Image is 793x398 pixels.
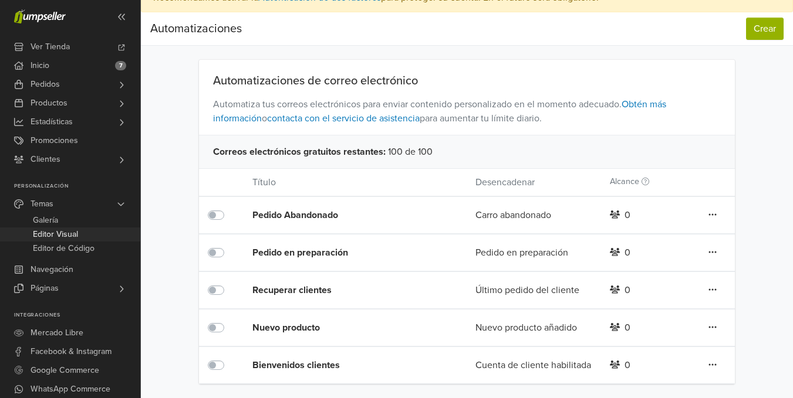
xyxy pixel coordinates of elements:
[31,56,49,75] span: Inicio
[31,75,60,94] span: Pedidos
[467,321,600,335] div: Nuevo producto añadido
[467,175,600,189] div: Desencadenar
[467,358,600,372] div: Cuenta de cliente habilitada
[625,321,630,335] div: 0
[625,283,630,297] div: 0
[213,145,386,159] span: Correos electrónicos gratuitos restantes :
[467,283,600,297] div: Último pedido del cliente
[33,241,95,256] span: Editor de Código
[252,283,431,297] div: Recuperar clientes
[267,113,420,124] a: contacta con el servicio de asistencia
[625,208,630,222] div: 0
[252,321,431,335] div: Nuevo producto
[31,279,59,298] span: Páginas
[252,358,431,372] div: Bienvenidos clientes
[199,88,735,135] span: Automatiza tus correos electrónicos para enviar contenido personalizado en el momento adecuado. o...
[14,312,140,319] p: Integraciones
[31,361,99,380] span: Google Commerce
[31,113,73,131] span: Estadísticas
[467,246,600,260] div: Pedido en preparación
[150,17,242,40] div: Automatizaciones
[31,94,68,113] span: Productos
[199,74,735,88] div: Automatizaciones de correo electrónico
[610,175,649,188] label: Alcance
[31,131,78,150] span: Promociones
[31,150,60,169] span: Clientes
[252,208,431,222] div: Pedido Abandonado
[625,358,630,372] div: 0
[31,260,73,279] span: Navegación
[746,18,784,40] button: Crear
[31,38,70,56] span: Ver Tienda
[33,227,78,241] span: Editor Visual
[31,342,112,361] span: Facebook & Instagram
[31,324,83,342] span: Mercado Libre
[31,195,53,213] span: Temas
[244,175,467,189] div: Título
[14,183,140,190] p: Personalización
[199,135,735,168] div: 100 de 100
[115,61,126,70] span: 7
[467,208,600,222] div: Carro abandonado
[625,246,630,260] div: 0
[33,213,58,227] span: Galería
[252,246,431,260] div: Pedido en preparación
